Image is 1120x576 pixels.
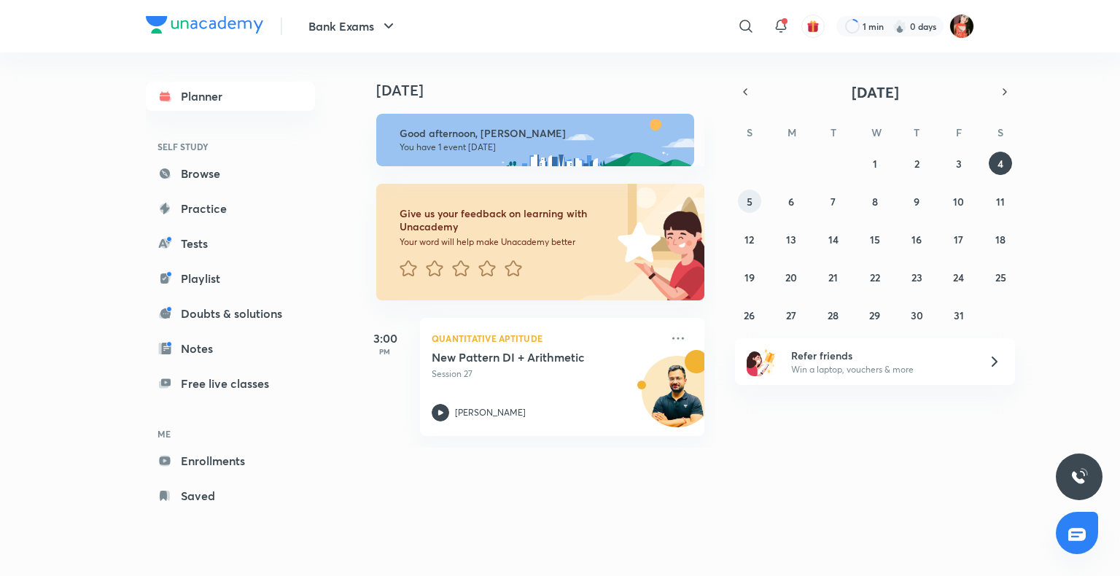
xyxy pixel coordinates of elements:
abbr: October 4, 2025 [997,157,1003,171]
h4: [DATE] [376,82,719,99]
abbr: October 20, 2025 [785,271,797,284]
abbr: Wednesday [871,125,882,139]
p: Session 27 [432,367,661,381]
button: October 24, 2025 [947,265,971,289]
abbr: Saturday [997,125,1003,139]
button: October 11, 2025 [989,190,1012,213]
button: October 5, 2025 [738,190,761,213]
button: October 14, 2025 [822,227,845,251]
abbr: October 25, 2025 [995,271,1006,284]
a: Notes [146,334,315,363]
abbr: October 6, 2025 [788,195,794,209]
button: avatar [801,15,825,38]
abbr: October 28, 2025 [828,308,839,322]
p: PM [356,347,414,356]
img: Company Logo [146,16,263,34]
button: October 8, 2025 [863,190,887,213]
button: October 2, 2025 [905,152,928,175]
button: October 7, 2025 [822,190,845,213]
abbr: October 17, 2025 [954,233,963,246]
a: Planner [146,82,315,111]
abbr: October 21, 2025 [828,271,838,284]
button: October 12, 2025 [738,227,761,251]
abbr: October 5, 2025 [747,195,752,209]
abbr: October 30, 2025 [911,308,923,322]
button: October 20, 2025 [779,265,803,289]
img: Minakshi gakre [949,14,974,39]
h6: Give us your feedback on learning with Unacademy [400,207,612,233]
abbr: October 18, 2025 [995,233,1006,246]
button: October 4, 2025 [989,152,1012,175]
button: October 16, 2025 [905,227,928,251]
img: avatar [806,20,820,33]
button: October 23, 2025 [905,265,928,289]
h5: 3:00 [356,330,414,347]
a: Practice [146,194,315,223]
p: [PERSON_NAME] [455,406,526,419]
p: Win a laptop, vouchers & more [791,363,971,376]
button: October 15, 2025 [863,227,887,251]
h6: SELF STUDY [146,134,315,159]
abbr: Tuesday [831,125,836,139]
abbr: October 2, 2025 [914,157,919,171]
abbr: October 14, 2025 [828,233,839,246]
abbr: October 9, 2025 [914,195,919,209]
abbr: October 7, 2025 [831,195,836,209]
button: October 10, 2025 [947,190,971,213]
button: October 19, 2025 [738,265,761,289]
h5: New Pattern DI + Arithmetic [432,350,613,365]
button: October 13, 2025 [779,227,803,251]
button: October 29, 2025 [863,303,887,327]
abbr: October 10, 2025 [953,195,964,209]
img: afternoon [376,114,694,166]
button: October 26, 2025 [738,303,761,327]
button: October 31, 2025 [947,303,971,327]
h6: Refer friends [791,348,971,363]
button: October 9, 2025 [905,190,928,213]
a: Browse [146,159,315,188]
a: Enrollments [146,446,315,475]
button: Bank Exams [300,12,406,41]
a: Saved [146,481,315,510]
button: October 17, 2025 [947,227,971,251]
abbr: October 24, 2025 [953,271,964,284]
abbr: October 26, 2025 [744,308,755,322]
abbr: Thursday [914,125,919,139]
h6: ME [146,421,315,446]
button: October 1, 2025 [863,152,887,175]
abbr: Sunday [747,125,752,139]
abbr: October 22, 2025 [870,271,880,284]
abbr: October 31, 2025 [954,308,964,322]
button: October 21, 2025 [822,265,845,289]
p: Your word will help make Unacademy better [400,236,612,248]
button: October 22, 2025 [863,265,887,289]
a: Tests [146,229,315,258]
abbr: October 15, 2025 [870,233,880,246]
button: October 28, 2025 [822,303,845,327]
abbr: October 3, 2025 [956,157,962,171]
abbr: October 27, 2025 [786,308,796,322]
img: streak [892,19,907,34]
abbr: October 11, 2025 [996,195,1005,209]
button: October 25, 2025 [989,265,1012,289]
abbr: October 1, 2025 [873,157,877,171]
button: October 27, 2025 [779,303,803,327]
abbr: October 16, 2025 [911,233,922,246]
h6: Good afternoon, [PERSON_NAME] [400,127,681,140]
img: feedback_image [568,184,704,300]
a: Doubts & solutions [146,299,315,328]
button: October 6, 2025 [779,190,803,213]
button: October 3, 2025 [947,152,971,175]
img: referral [747,347,776,376]
abbr: October 23, 2025 [911,271,922,284]
p: Quantitative Aptitude [432,330,661,347]
img: Avatar [642,364,712,434]
button: October 30, 2025 [905,303,928,327]
img: ttu [1070,468,1088,486]
abbr: October 12, 2025 [744,233,754,246]
a: Playlist [146,264,315,293]
abbr: Monday [787,125,796,139]
abbr: October 8, 2025 [872,195,878,209]
abbr: October 19, 2025 [744,271,755,284]
a: Free live classes [146,369,315,398]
